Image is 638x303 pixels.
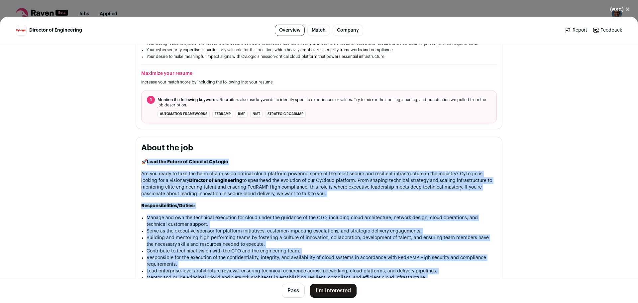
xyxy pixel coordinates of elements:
span: 1 [147,96,155,104]
li: Your desire to make meaningful impact aligns with CyLogic's mission-critical cloud platform that ... [147,54,491,59]
li: RMF [236,110,248,118]
button: Pass [282,284,305,298]
a: Feedback [592,27,622,34]
span: . Recruiters also use keywords to identify specific experiences or values. Try to mirror the spel... [158,97,491,108]
li: Building and mentoring high-performing teams by fostering a culture of innovation, collaboration,... [147,234,497,248]
span: Director of Engineering [29,27,82,34]
strong: Responsibilities/Duties: [141,204,195,208]
h2: About the job [141,143,497,153]
strong: Lead the Future of Cloud at CyLogic [147,160,228,164]
li: Your cybersecurity expertise is particularly valuable for this position, which heavily emphasizes... [147,47,491,53]
p: 🚀 [141,159,497,165]
li: Mentor and guide Principal Cloud and Network Architects in establishing resilient, compliant, and... [147,274,497,281]
p: Are you ready to take the helm of a mission-critical cloud platform powering some of the most sec... [141,171,497,197]
li: Contribute to technical vision with the CTO and the engineering team. [147,248,497,254]
a: Match [307,25,330,36]
a: Overview [275,25,305,36]
img: 49a32120496d8375dea53f49b87d5a6e93e11d4bdb1ee4dba95b8803ae548ceb.png [16,25,26,35]
li: Serve as the executive sponsor for platform initiatives, customer-impacting escalations, and stra... [147,228,497,234]
li: strategic roadmap [265,110,306,118]
li: NIST [250,110,263,118]
a: Company [333,25,363,36]
button: I'm Interested [310,284,357,298]
li: Manage and own the technical execution for cloud under the guidance of the CTO, including cloud a... [147,215,497,228]
strong: Director of Engineering [189,178,242,183]
li: Responsible for the execution of the confidentiality, integrity, and availability of cloud system... [147,254,497,268]
h2: Maximize your resume [141,70,497,77]
li: FedRAMP [212,110,233,118]
button: Close modal [602,2,638,17]
a: Report [565,27,587,34]
p: Increase your match score by including the following into your resume [141,79,497,85]
li: automation frameworks [158,110,210,118]
li: Lead enterprise-level architecture reviews, ensuring technical coherence across networking, cloud... [147,268,497,274]
span: Mention the following keywords [158,98,218,102]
